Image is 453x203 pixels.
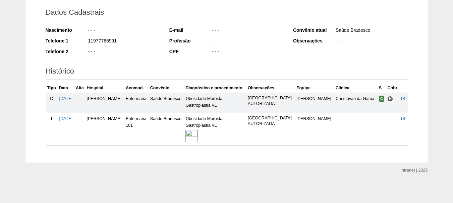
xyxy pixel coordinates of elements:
td: — [334,113,378,146]
td: Enfermaria 101 [124,113,149,146]
a: [DATE] [59,116,72,121]
div: Telefone 2 [46,48,88,55]
h2: Dados Cadastrais [46,6,408,21]
th: Diagnóstico e procedimento [184,83,246,93]
div: I [47,115,56,122]
div: - - - [88,48,160,57]
div: Convênio atual [293,27,335,33]
td: — [74,113,85,146]
p: [GEOGRAPHIC_DATA] AUTORIZADA [248,115,294,127]
span: Hospital [387,96,393,102]
div: - - - [211,37,284,46]
div: Observações [293,37,335,44]
span: Confirmada [379,96,385,102]
div: - - - [211,48,284,57]
a: [DATE] [59,96,72,101]
div: Nascimento [46,27,88,33]
td: [PERSON_NAME] [295,93,334,113]
div: - - - [211,27,284,35]
th: Cobr. [386,83,400,93]
td: — [74,93,85,113]
td: Obesidade Mórbida Gastroplastia VL [184,113,246,146]
th: Observações [246,83,295,93]
div: - - - [335,37,408,46]
th: Acomod. [124,83,149,93]
th: Clínica [334,83,378,93]
td: Saúde Bradesco [149,93,184,113]
div: Telefone 1 [46,37,88,44]
th: Equipe [295,83,334,93]
td: [PERSON_NAME] [85,93,124,113]
p: [GEOGRAPHIC_DATA] AUTORIZADA [248,95,294,107]
th: Convênio [149,83,184,93]
div: - - - [88,27,160,35]
td: [PERSON_NAME] [85,113,124,146]
td: Saúde Bradesco [149,113,184,146]
th: Tipo [46,83,58,93]
th: Hospital [85,83,124,93]
th: Data [57,83,74,93]
div: Saúde Bradesco [335,27,408,35]
td: Enfermaria [124,93,149,113]
th: Alta [74,83,85,93]
h2: Histórico [46,65,408,80]
div: Intranet | 2025 [401,167,428,174]
div: Profissão [169,37,211,44]
div: C [47,95,56,102]
div: CPF [169,48,211,55]
th: S [378,83,386,93]
div: E-mail [169,27,211,33]
div: 11977765991 [88,37,160,46]
td: Christovão da Gama [334,93,378,113]
td: Obesidade Mórbida Gastroplastia VL [184,93,246,113]
td: [PERSON_NAME] [295,113,334,146]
